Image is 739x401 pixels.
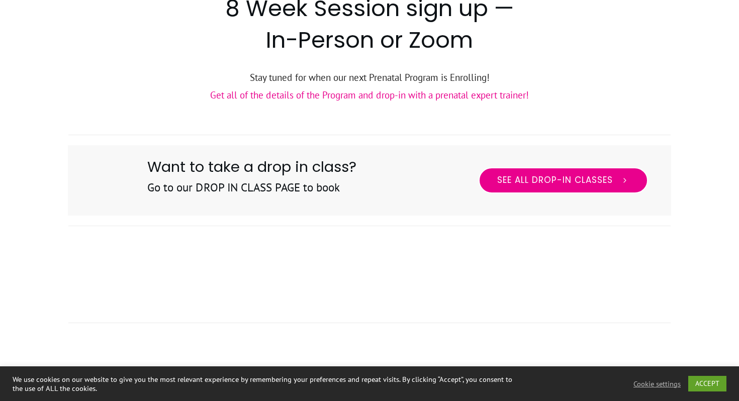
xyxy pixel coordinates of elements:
p: Stay tuned for when our next Prenatal Program is Enrolling! [68,69,671,86]
a: ACCEPT [688,376,726,391]
a: Cookie settings [633,379,681,388]
a: See All Drop-in Classes [479,167,648,193]
a: Get all of the details of the Program and drop-in with a prenatal expert trainer! [210,89,529,101]
span: Want to take a drop in class? [147,157,356,177]
div: We use cookies on our website to give you the most relevant experience by remembering your prefer... [13,375,512,393]
h3: Go to our DROP IN CLASS PAGE to book [147,179,356,208]
span: See All Drop-in Classes [497,175,613,186]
